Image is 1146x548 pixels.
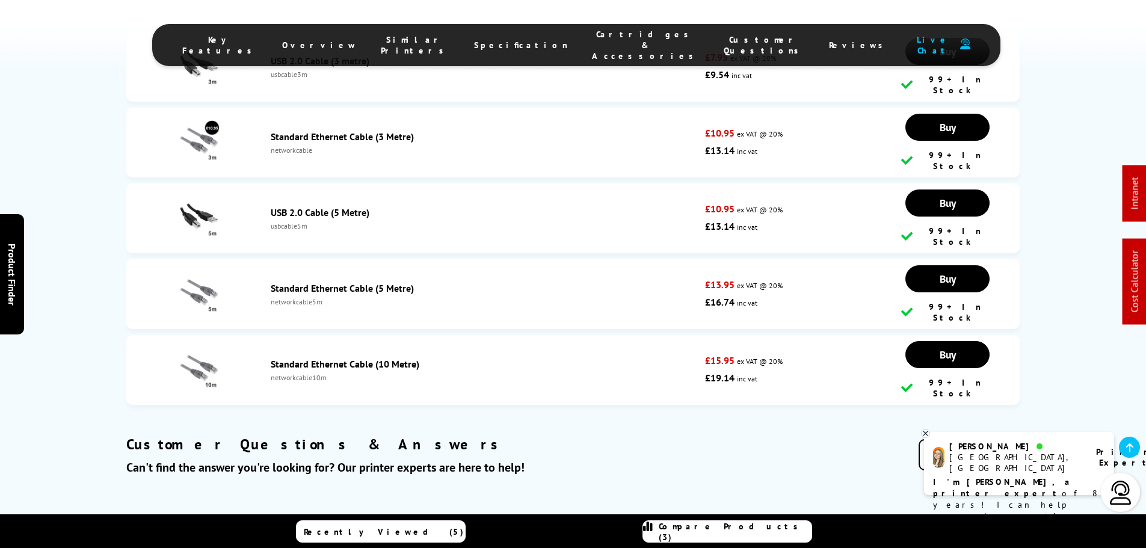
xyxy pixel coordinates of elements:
[933,476,1105,534] p: of 8 years! I can help you choose the right product
[737,298,757,307] span: inc vat
[919,439,1020,470] a: Ask a Question
[177,272,220,314] img: Standard Ethernet Cable (5 Metre)
[271,373,700,382] div: networkcable10m
[901,226,994,247] div: 99+ In Stock
[271,358,419,370] a: Standard Ethernet Cable (10 Metre)
[901,150,994,171] div: 99+ In Stock
[737,374,757,383] span: inc vat
[901,377,994,399] div: 99+ In Stock
[737,205,783,214] span: ex VAT @ 20%
[933,476,1073,499] b: I'm [PERSON_NAME], a printer expert
[940,196,956,210] span: Buy
[737,223,757,232] span: inc vat
[271,206,369,218] a: USB 2.0 Cable (5 Metre)
[940,348,956,362] span: Buy
[177,120,220,162] img: Standard Ethernet Cable (3 Metre)
[592,29,700,61] span: Cartridges & Accessories
[940,120,956,134] span: Buy
[642,520,812,543] a: Compare Products (3)
[705,203,735,215] strong: £10.95
[705,127,735,139] strong: £10.95
[1129,251,1141,313] a: Cost Calculator
[732,71,752,80] span: inc vat
[737,281,783,290] span: ex VAT @ 20%
[949,441,1081,452] div: [PERSON_NAME]
[724,34,805,56] span: Customer Questions
[705,354,735,366] strong: £15.95
[737,357,783,366] span: ex VAT @ 20%
[296,520,466,543] a: Recently Viewed (5)
[381,34,450,56] span: Similar Printers
[1109,481,1133,505] img: user-headset-light.svg
[282,40,357,51] span: Overview
[1129,177,1141,210] a: Intranet
[705,144,735,156] strong: £13.14
[940,272,956,286] span: Buy
[933,447,944,468] img: amy-livechat.png
[659,521,812,543] span: Compare Products (3)
[913,34,954,56] span: Live Chat
[705,69,729,81] strong: £9.54
[271,70,700,79] div: usbcable3m
[271,282,414,294] a: Standard Ethernet Cable (5 Metre)
[901,74,994,96] div: 99+ In Stock
[705,279,735,291] strong: £13.95
[182,34,258,56] span: Key Features
[705,296,735,308] strong: £16.74
[177,348,220,390] img: Standard Ethernet Cable (10 Metre)
[126,435,842,454] h2: Customer Questions & Answers
[737,147,757,156] span: inc vat
[829,40,889,51] span: Reviews
[177,196,220,238] img: USB 2.0 Cable (5 Metre)
[304,526,464,537] span: Recently Viewed (5)
[271,221,700,230] div: usbcable5m
[949,452,1081,473] div: [GEOGRAPHIC_DATA], [GEOGRAPHIC_DATA]
[737,129,783,138] span: ex VAT @ 20%
[271,146,700,155] div: networkcable
[126,460,842,475] div: Can't find the answer you're looking for? Our printer experts are here to help!
[271,131,414,143] a: Standard Ethernet Cable (3 Metre)
[960,38,970,50] img: user-headset-duotone.svg
[271,297,700,306] div: networkcable5m
[901,301,994,323] div: 99+ In Stock
[6,243,18,305] span: Product Finder
[705,220,735,232] strong: £13.14
[474,40,568,51] span: Specification
[705,372,735,384] strong: £19.14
